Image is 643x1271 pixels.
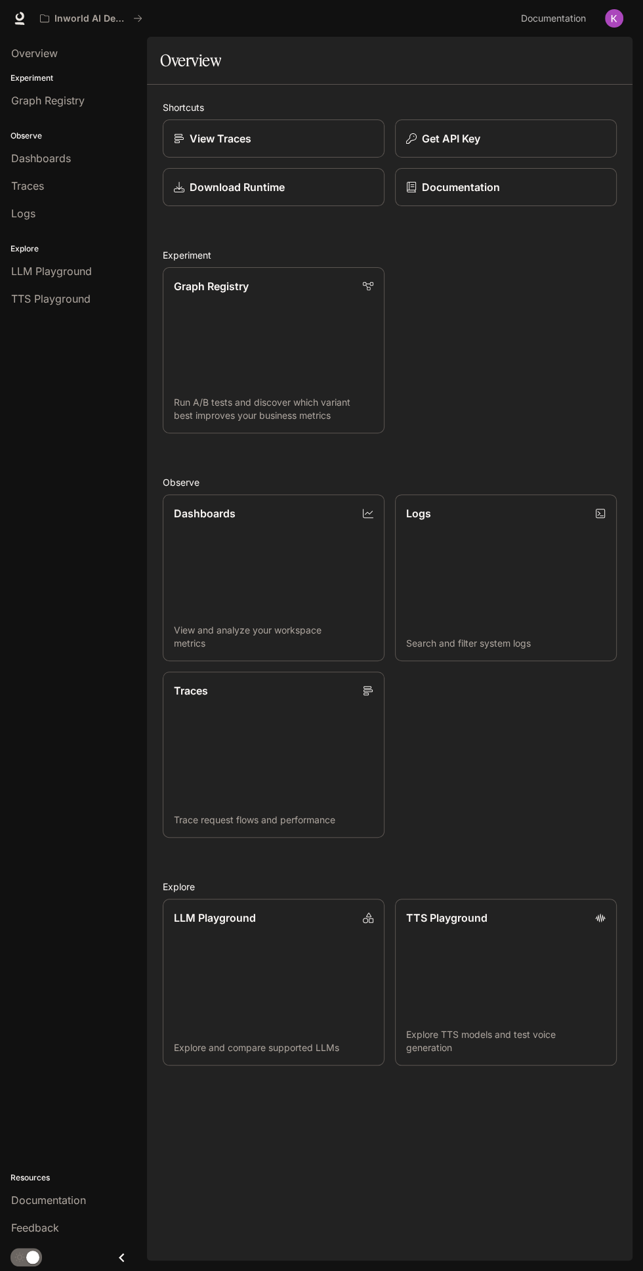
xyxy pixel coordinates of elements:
[163,100,617,114] h2: Shortcuts
[406,637,606,650] p: Search and filter system logs
[34,5,148,32] button: All workspaces
[395,899,617,1066] a: TTS PlaygroundExplore TTS models and test voice generation
[174,624,373,650] p: View and analyze your workspace metrics
[174,1041,373,1054] p: Explore and compare supported LLMs
[406,506,431,521] p: Logs
[190,179,285,195] p: Download Runtime
[163,267,384,434] a: Graph RegistryRun A/B tests and discover which variant best improves your business metrics
[395,494,617,661] a: LogsSearch and filter system logs
[395,119,617,158] button: Get API Key
[54,13,128,24] p: Inworld AI Demos
[190,131,251,146] p: View Traces
[174,813,373,827] p: Trace request flows and performance
[601,5,627,32] button: User avatar
[174,396,373,422] p: Run A/B tests and discover which variant best improves your business metrics
[163,475,617,489] h2: Observe
[395,168,617,206] a: Documentation
[422,179,500,195] p: Documentation
[163,119,384,158] a: View Traces
[422,131,480,146] p: Get API Key
[160,47,221,74] h1: Overview
[521,11,586,27] span: Documentation
[163,248,617,262] h2: Experiment
[163,168,384,206] a: Download Runtime
[406,1028,606,1054] p: Explore TTS models and test voice generation
[163,494,384,661] a: DashboardsView and analyze your workspace metrics
[174,910,256,926] p: LLM Playground
[516,5,596,32] a: Documentation
[163,880,617,894] h2: Explore
[163,672,384,838] a: TracesTrace request flows and performance
[605,9,623,28] img: User avatar
[174,683,208,699] p: Traces
[163,899,384,1066] a: LLM PlaygroundExplore and compare supported LLMs
[406,910,487,926] p: TTS Playground
[174,278,249,294] p: Graph Registry
[174,506,236,521] p: Dashboards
